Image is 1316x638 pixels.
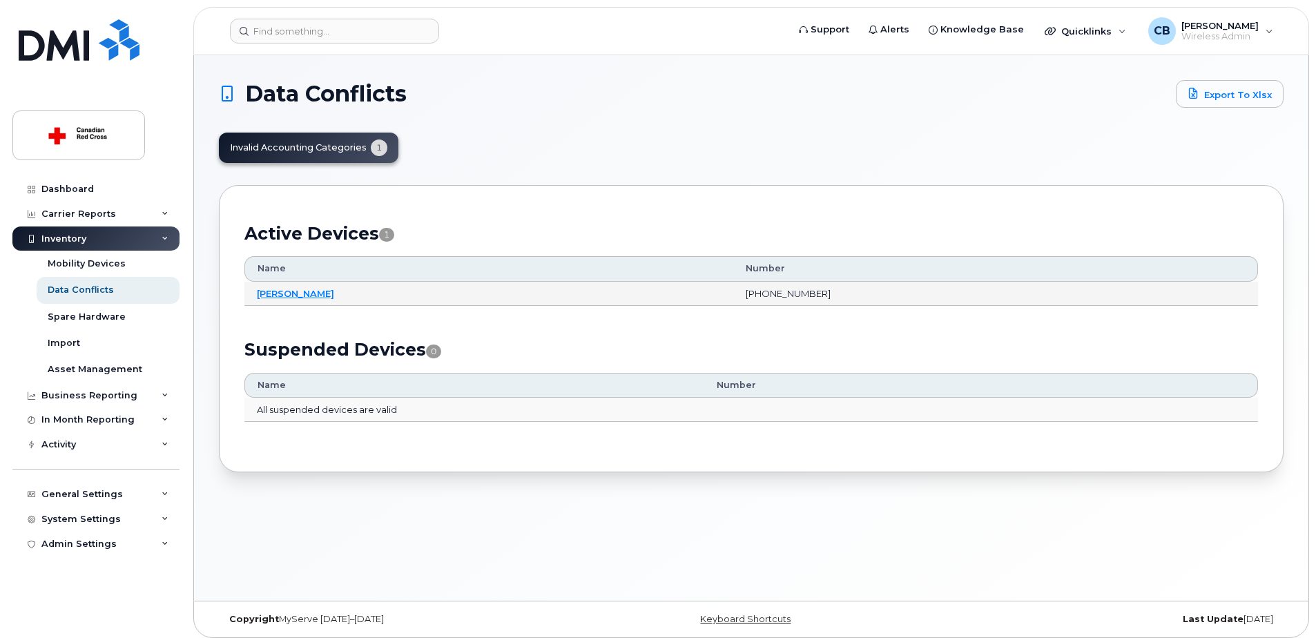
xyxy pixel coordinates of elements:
[733,282,1258,307] td: [PHONE_NUMBER]
[1176,80,1284,108] a: Export to Xlsx
[257,288,334,299] a: [PERSON_NAME]
[219,614,574,625] div: MyServe [DATE]–[DATE]
[244,373,704,398] th: Name
[426,345,441,358] span: 0
[244,223,1258,244] h2: Active Devices
[244,339,1258,360] h2: Suspended Devices
[379,228,394,242] span: 1
[244,398,1258,423] td: All suspended devices are valid
[733,256,1258,281] th: Number
[1183,614,1244,624] strong: Last Update
[244,256,733,281] th: Name
[929,614,1284,625] div: [DATE]
[704,373,1258,398] th: Number
[229,614,279,624] strong: Copyright
[700,614,791,624] a: Keyboard Shortcuts
[245,84,407,104] span: Data Conflicts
